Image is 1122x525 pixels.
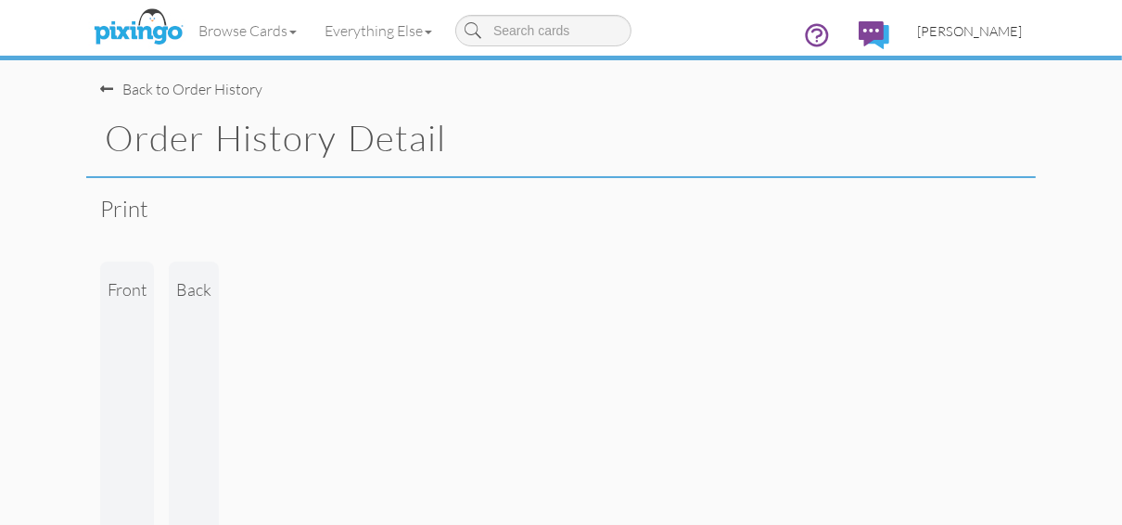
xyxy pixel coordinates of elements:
a: [PERSON_NAME] [903,7,1036,55]
a: Browse Cards [185,7,311,54]
input: Search cards [455,15,631,46]
span: [PERSON_NAME] [917,23,1022,39]
h1: Order History Detail [105,119,1036,158]
div: front [108,269,147,310]
nav-back: Order History [100,60,1022,100]
img: pixingo logo [89,5,187,51]
div: back [176,269,211,310]
div: Print [100,178,1022,239]
div: Back to Order History [100,79,262,100]
a: Everything Else [311,7,446,54]
img: comments.svg [859,21,889,49]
